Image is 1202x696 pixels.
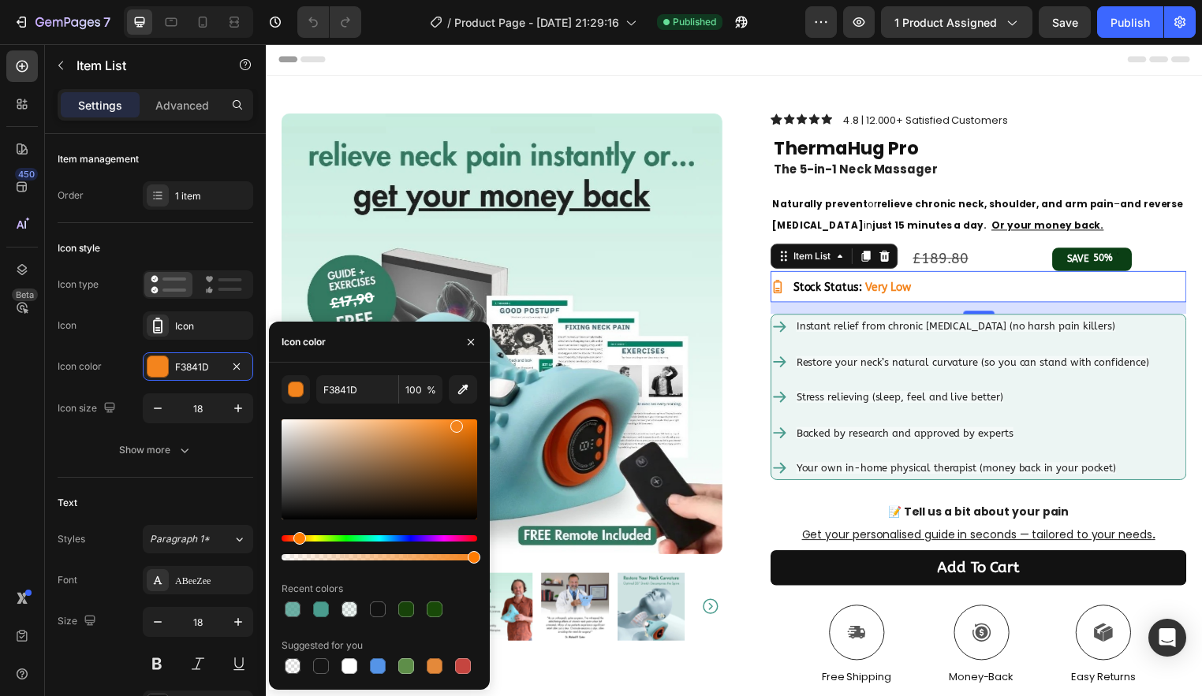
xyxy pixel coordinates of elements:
input: Eg: FFFFFF [316,375,398,404]
p: Advanced [155,97,209,114]
p: 7 [103,13,110,32]
span: Instant relief from chronic [MEDICAL_DATA] (no harsh pain killers) [536,279,859,291]
button: 7 [6,6,118,38]
strong: Very Low [606,239,652,252]
div: £189.80 [652,207,788,228]
div: ABeeZee [175,574,249,588]
div: Beta [12,288,38,301]
button: Publish [1097,6,1163,38]
div: Size [58,611,99,632]
div: Suggested for you [282,638,363,653]
span: Easy Returns [815,632,879,647]
div: Recent colors [282,582,343,596]
u: Or your money back. [734,177,847,190]
button: 1 product assigned [881,6,1032,38]
div: Hue [282,535,477,542]
div: Icon type [58,277,99,292]
div: Show more [119,442,192,458]
div: 50% [835,209,858,225]
div: Icon style [58,241,100,255]
div: Order [58,188,84,203]
button: Save [1039,6,1091,38]
strong: Naturally prevent [512,154,608,168]
div: Undo/Redo [297,6,361,38]
div: Styles [58,532,85,546]
span: Paragraph 1* [150,532,210,546]
div: Text [58,496,77,510]
span: Your own in-home physical therapist (money back in your pocket) [536,422,860,434]
div: SAVE [808,209,835,226]
p: Settings [78,97,122,114]
span: Published [673,15,716,29]
span: 1 product assigned [894,14,997,31]
div: Item management [58,152,139,166]
div: Icon color [58,359,102,374]
span: / [447,14,451,31]
strong: relieve chronic neck, [618,154,729,168]
span: Save [1052,16,1078,29]
p: Item List [77,56,211,75]
button: Carousel Next Arrow [440,559,459,578]
div: Publish [1111,14,1150,31]
strong: Stock Status: [533,239,603,252]
span: % [427,383,436,397]
strong: shoulder, and arm pain [731,154,857,168]
div: Open Intercom Messenger [1148,619,1186,657]
span: Free Shipping [562,632,633,647]
span: Money-Back [691,632,756,647]
strong: just 15 minutes a day. [613,177,729,190]
div: Add to cart [679,519,763,539]
div: 450 [15,168,38,181]
span: ThermaHug Pro [513,93,660,118]
iframe: Design area [266,44,1202,696]
div: F3841D [175,360,221,374]
div: Icon [58,318,77,333]
button: Add to cart [510,512,931,547]
div: 1 item [175,189,249,203]
div: Rich Text Editor. Editing area: main [531,229,655,261]
strong: 📝 Tell us a bit about your pain [629,465,812,481]
button: Show more [58,436,253,464]
span: Stress relieving (sleep, feel and live better) [536,351,745,363]
u: . [896,488,899,504]
p: 4.8 | 12.000+ Satisfied Customers [584,71,750,84]
div: Icon [175,319,249,333]
span: Product Page - [DATE] 21:29:16 [454,14,619,31]
u: Get your personalised guide in seconds — tailored to your needs [542,488,896,504]
div: Item List [530,207,574,221]
button: Paragraph 1* [143,525,253,553]
span: Restore your neck’s natural curvature (so you can stand with confidence) [536,315,893,327]
span: or – in [512,154,928,190]
div: Icon size [58,398,119,419]
span: The 5-in-1 Neck Massager [513,118,679,135]
div: Font [58,573,77,587]
div: Icon color [282,335,326,349]
span: Backed by research and approved by experts [536,387,756,399]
